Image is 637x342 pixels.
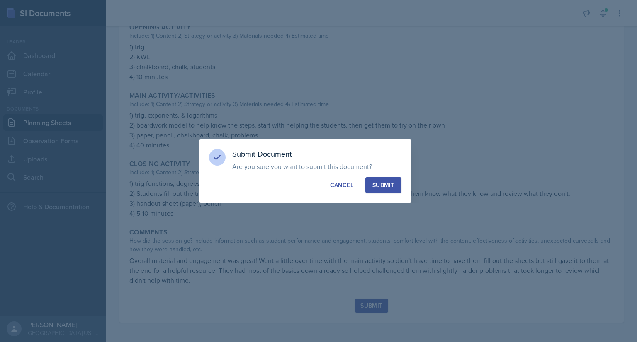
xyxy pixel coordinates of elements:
[365,177,401,193] button: Submit
[330,181,353,189] div: Cancel
[372,181,394,189] div: Submit
[232,149,401,159] h3: Submit Document
[232,162,401,171] p: Are you sure you want to submit this document?
[323,177,360,193] button: Cancel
